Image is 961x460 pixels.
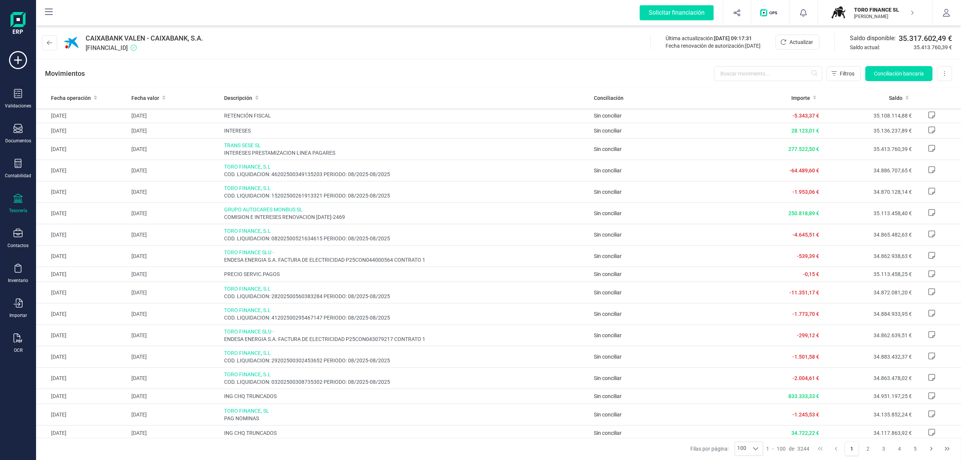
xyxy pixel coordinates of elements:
td: 34.872.081,20 € [822,282,914,303]
button: Filtros [827,66,861,81]
td: [DATE] [128,425,221,440]
span: -1.953,06 € [792,189,819,195]
span: GRUPO AUTOCARES MONBUS SL [224,206,588,213]
span: COD. LIQUIDACION: 41202500295467147 PERIODO: 08/2025-08/2025 [224,314,588,321]
span: TORO FINANCE, S.L [224,163,588,170]
span: Sin conciliar [594,146,622,152]
div: Importar [9,312,27,318]
span: INTERESES PRESTAMIZACION LINEA PAGARES [224,149,588,157]
span: Fecha valor [131,94,159,102]
div: Validaciones [5,103,31,109]
button: Logo de OPS [756,1,785,25]
td: [DATE] [36,138,128,160]
td: [DATE] [36,160,128,181]
td: [DATE] [128,282,221,303]
td: 34.886.707,65 € [822,160,914,181]
div: - [766,445,809,452]
td: [DATE] [36,324,128,346]
span: -299,12 € [797,332,819,338]
span: [DATE] [745,43,761,49]
td: [DATE] [36,303,128,324]
p: [PERSON_NAME] [854,14,914,20]
span: -539,39 € [797,253,819,259]
td: [DATE] [128,324,221,346]
span: Sin conciliar [594,189,622,195]
img: Logo Finanedi [11,12,26,36]
td: 34.884.933,95 € [822,303,914,324]
span: -5.343,37 € [792,113,819,119]
td: 35.136.237,89 € [822,123,914,138]
button: Conciliación bancaria [865,66,932,81]
td: 35.113.458,40 € [822,202,914,224]
span: -4.645,51 € [792,232,819,238]
span: Saldo actual: [850,44,911,51]
span: INTERESES [224,127,588,134]
span: Conciliación bancaria [874,70,924,77]
span: 35.413.760,39 € [914,44,952,51]
span: TORO FINANCE, S.L [224,184,588,192]
span: Sin conciliar [594,311,622,317]
span: TORO FINANCE, SL [224,407,588,415]
span: [FINANCIAL_ID] [86,44,203,53]
button: Page 3 [877,442,891,456]
td: [DATE] [128,267,221,282]
td: 34.863.478,02 € [822,367,914,389]
span: 28.123,01 € [791,128,819,134]
span: COD. LIQUIDACION: 28202500560383284 PERIODO: 08/2025-08/2025 [224,293,588,300]
button: Last Page [940,442,954,456]
span: Actualizar [789,38,813,46]
p: Movimientos [45,68,85,79]
span: Sin conciliar [594,253,622,259]
div: OCR [14,347,23,353]
td: [DATE] [36,202,128,224]
div: Solicitar financiación [640,5,714,20]
span: 250.818,89 € [788,210,819,216]
td: 34.862.938,63 € [822,245,914,267]
td: [DATE] [36,181,128,202]
td: [DATE] [128,224,221,245]
button: Next Page [924,442,938,456]
span: ING CHQ TRUNCADOS [224,429,588,437]
span: Sin conciliar [594,290,622,296]
span: TORO FINANCE, S.L [224,371,588,378]
td: [DATE] [128,181,221,202]
span: COD. LIQUIDACION: 15202500261913321 PERIODO: 08/2025-08/2025 [224,192,588,199]
span: TORO FINANCE, S.L [224,349,588,357]
span: -2.004,61 € [792,375,819,381]
span: Saldo [889,94,902,102]
span: ENDESA ENERGIA S.A. FACTURA DE ELECTRICIDAD P25CON043079217 CONTRATO 1 [224,335,588,343]
span: TORO FINANCE SLU - [224,328,588,335]
span: COD. LIQUIDACION: 03202500308735302 PERIODO: 08/2025-08/2025 [224,378,588,386]
span: Sin conciliar [594,128,622,134]
span: -1.245,53 € [792,412,819,418]
span: COD. LIQUIDACION: 29202500302453652 PERIODO: 08/2025-08/2025 [224,357,588,364]
span: COMISION E INTERESES RENOVACION [DATE]-2469 [224,213,588,221]
img: Logo de OPS [760,9,780,17]
span: TRANS SESE SL [224,142,588,149]
button: Previous Page [829,442,843,456]
td: [DATE] [128,108,221,123]
span: Conciliación [594,94,624,102]
span: Importe [791,94,810,102]
button: Solicitar financiación [631,1,723,25]
span: Sin conciliar [594,430,622,436]
span: 3244 [797,445,809,452]
div: Filas por página: [690,442,763,456]
input: Buscar movimiento... [714,66,822,81]
td: 34.883.432,37 € [822,346,914,367]
span: de [789,445,794,452]
td: 34.870.128,14 € [822,181,914,202]
span: 35.317.602,49 € [899,33,952,44]
span: TORO FINANCE, S.L [224,227,588,235]
span: Sin conciliar [594,113,622,119]
td: 35.108.114,88 € [822,108,914,123]
span: -11.351,17 € [789,290,819,296]
td: [DATE] [128,346,221,367]
span: RETENCIÓN FISCAL [224,112,588,119]
td: 35.413.760,39 € [822,138,914,160]
button: Page 2 [861,442,875,456]
span: Sin conciliar [594,232,622,238]
div: Documentos [5,138,31,144]
span: -0,15 € [803,271,819,277]
td: [DATE] [128,138,221,160]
